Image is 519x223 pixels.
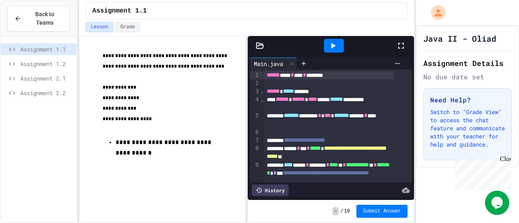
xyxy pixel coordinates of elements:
button: Submit Answer [356,205,407,218]
div: 9 [250,161,260,194]
p: Switch to "Grade View" to access the chat feature and communicate with your teacher for help and ... [430,108,505,149]
h1: Java II - Oliad [423,33,496,44]
span: Assignment 1.1 [20,45,73,53]
div: 1 [250,71,260,79]
div: 5 [250,112,260,128]
div: 6 [250,128,260,136]
iframe: chat widget [485,191,511,215]
span: Assignment 1.1 [92,6,147,16]
span: 10 [344,208,350,215]
span: Submit Answer [363,208,401,215]
span: Assignment 1.2 [20,59,73,68]
span: - [332,207,339,215]
h2: Assignment Details [423,57,512,69]
div: 2 [250,79,260,87]
span: Back to Teams [26,10,63,27]
span: Fold line [260,96,264,103]
span: Fold line [260,88,264,94]
iframe: chat widget [452,155,511,190]
span: Assignment 2.1 [20,74,73,83]
div: Chat with us now!Close [3,3,56,51]
span: / [340,208,343,215]
div: History [252,185,289,196]
div: My Account [422,3,448,22]
span: Assignment 2.2 [20,89,73,97]
button: Grade [115,22,140,32]
div: No due date set [423,72,512,82]
div: 8 [250,144,260,161]
button: Lesson [86,22,114,32]
h3: Need Help? [430,95,505,105]
button: Back to Teams [7,6,70,32]
div: Main.java [250,59,287,68]
div: 7 [250,136,260,144]
div: Main.java [250,57,297,70]
div: 4 [250,96,260,112]
div: 3 [250,87,260,96]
